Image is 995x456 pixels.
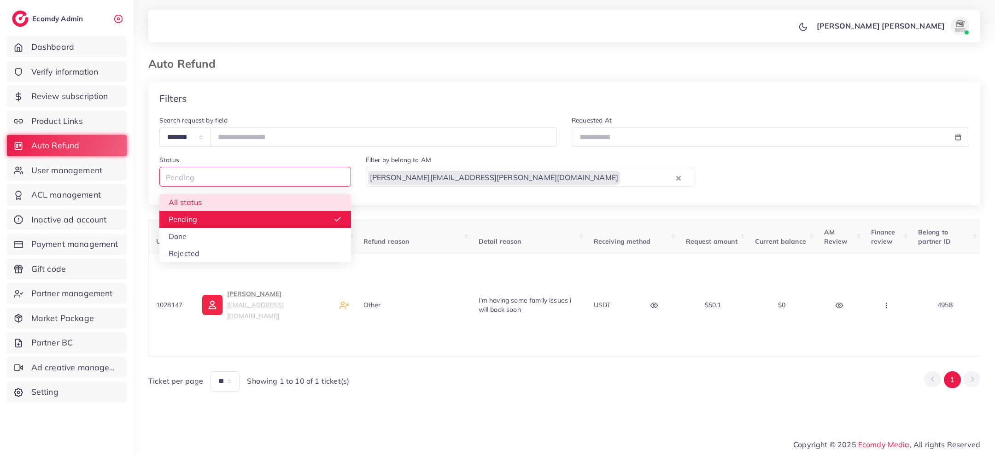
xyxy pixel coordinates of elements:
[31,189,101,201] span: ACL management
[31,263,66,275] span: Gift code
[31,90,108,102] span: Review subscription
[227,301,284,320] small: [EMAIL_ADDRESS][DOMAIN_NAME]
[202,295,222,315] img: ic-user-info.36bf1079.svg
[7,160,127,181] a: User management
[7,111,127,132] a: Product Links
[7,209,127,230] a: Inactive ad account
[924,371,980,388] ul: Pagination
[31,140,80,152] span: Auto Refund
[159,167,351,187] div: Search for option
[7,184,127,205] a: ACL management
[32,14,85,23] h2: Ecomdy Admin
[156,237,180,246] span: User ID
[7,357,127,378] a: Ad creative management
[31,164,102,176] span: User management
[31,66,99,78] span: Verify information
[227,288,332,322] p: [PERSON_NAME]
[7,332,127,353] a: Partner BC
[7,234,127,255] a: Payment management
[31,362,120,374] span: Ad creative management
[202,288,332,322] a: [PERSON_NAME][EMAIL_ADDRESS][DOMAIN_NAME]
[31,41,74,53] span: Dashboard
[31,337,73,349] span: Partner BC
[31,238,118,250] span: Payment management
[7,258,127,280] a: Gift code
[7,308,127,329] a: Market Package
[7,61,127,82] a: Verify information
[31,115,83,127] span: Product Links
[12,11,85,27] a: logoEcomdy Admin
[159,228,351,245] li: Done
[7,86,127,107] a: Review subscription
[159,211,351,228] li: Pending
[7,283,127,304] a: Partner management
[7,36,127,58] a: Dashboard
[812,17,973,35] a: [PERSON_NAME] [PERSON_NAME]avatar
[621,170,674,185] input: Search for option
[7,135,127,156] a: Auto Refund
[159,245,351,262] li: Rejected
[156,301,182,309] span: 1028147
[363,301,381,309] span: Other
[31,312,94,324] span: Market Package
[159,194,351,211] li: All status
[817,20,945,31] p: [PERSON_NAME] [PERSON_NAME]
[31,386,59,398] span: Setting
[12,11,29,27] img: logo
[944,371,961,388] button: Go to page 1
[31,287,113,299] span: Partner management
[161,170,339,185] input: Search for option
[7,381,127,403] a: Setting
[951,17,969,35] img: avatar
[31,214,107,226] span: Inactive ad account
[363,237,410,246] span: Refund reason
